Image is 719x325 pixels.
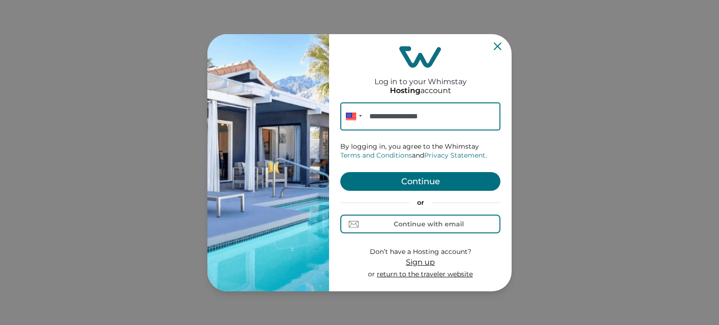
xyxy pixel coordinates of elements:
[424,151,487,159] a: Privacy Statement.
[406,258,435,267] span: Sign up
[494,43,501,50] button: Close
[340,142,500,160] p: By logging in, you agree to the Whimstay and
[377,270,473,278] a: return to the traveler website
[390,86,451,95] p: account
[340,198,500,208] p: or
[394,220,464,228] div: Continue with email
[390,86,420,95] p: Hosting
[340,151,412,159] a: Terms and Conditions
[374,68,467,86] h2: Log in to your Whimstay
[368,247,473,257] p: Don’t have a Hosting account?
[340,102,365,130] div: United States: + 1
[368,270,473,279] p: or
[399,46,441,68] img: login-logo
[207,34,329,291] img: auth-banner
[340,215,500,233] button: Continue with email
[340,172,500,191] button: Continue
